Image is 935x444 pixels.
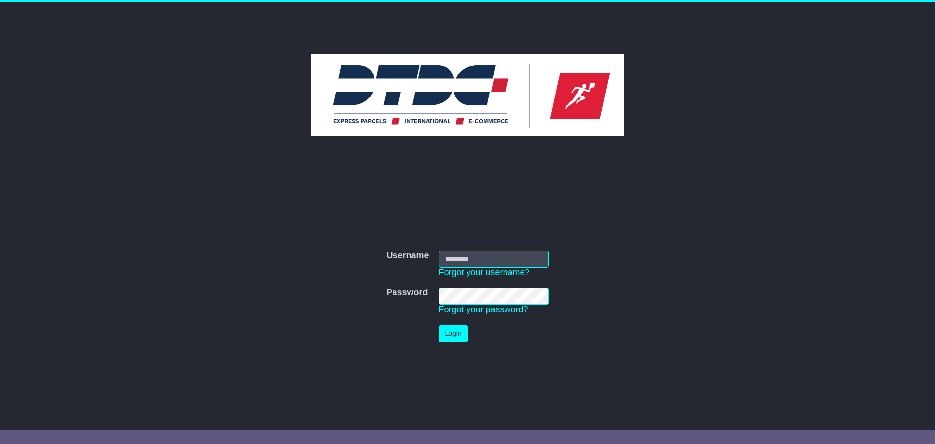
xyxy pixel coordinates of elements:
[439,325,468,342] button: Login
[439,268,530,277] a: Forgot your username?
[386,251,429,261] label: Username
[439,305,528,314] a: Forgot your password?
[311,54,624,136] img: DTDC Australia
[386,288,428,298] label: Password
